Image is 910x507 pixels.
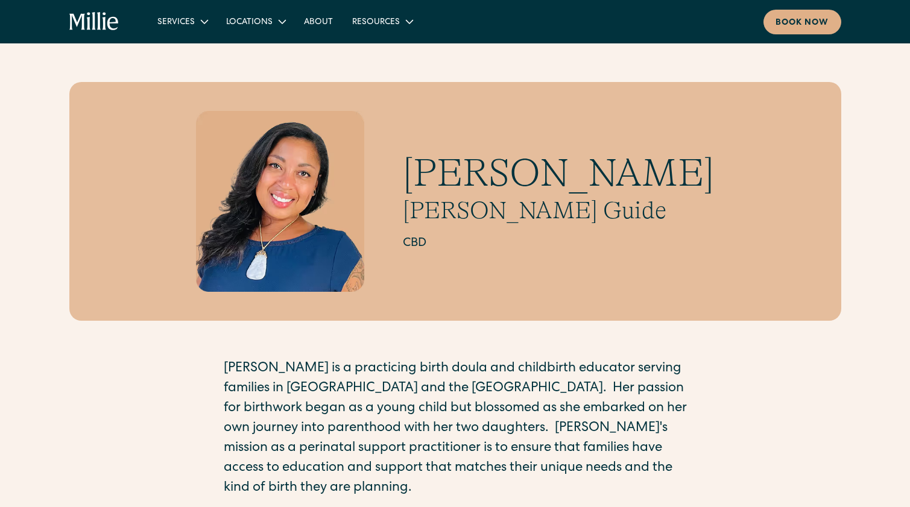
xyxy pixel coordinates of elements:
div: Resources [352,16,400,29]
a: home [69,12,119,31]
h2: CBD [403,235,714,253]
h2: [PERSON_NAME] Guide [403,196,714,225]
a: About [294,11,343,31]
div: Book now [776,17,829,30]
div: Services [157,16,195,29]
h1: [PERSON_NAME] [403,150,714,197]
div: Resources [343,11,422,31]
div: Locations [226,16,273,29]
div: Locations [216,11,294,31]
p: [PERSON_NAME] is a practicing birth doula and childbirth educator serving families in [GEOGRAPHIC... [224,359,687,499]
div: Services [148,11,216,31]
a: Book now [763,10,841,34]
